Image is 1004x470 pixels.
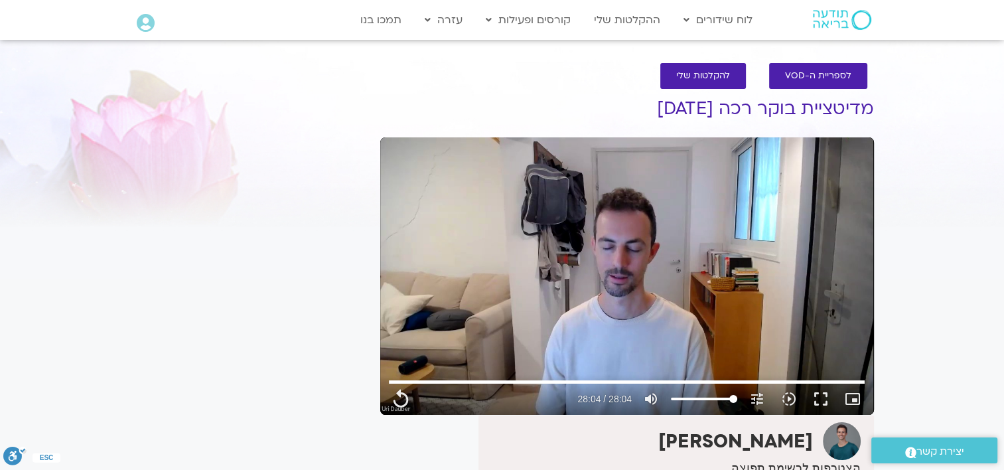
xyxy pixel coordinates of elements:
[658,429,813,454] strong: [PERSON_NAME]
[813,10,871,30] img: תודעה בריאה
[479,7,577,33] a: קורסים ופעילות
[587,7,667,33] a: ההקלטות שלי
[823,422,861,460] img: אורי דאובר
[660,63,746,89] a: להקלטות שלי
[380,99,874,119] h1: מדיטציית בוקר רכה [DATE]
[871,437,997,463] a: יצירת קשר
[677,7,759,33] a: לוח שידורים
[676,71,730,81] span: להקלטות שלי
[916,443,964,461] span: יצירת קשר
[418,7,469,33] a: עזרה
[785,71,851,81] span: לספריית ה-VOD
[769,63,867,89] a: לספריית ה-VOD
[354,7,408,33] a: תמכו בנו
